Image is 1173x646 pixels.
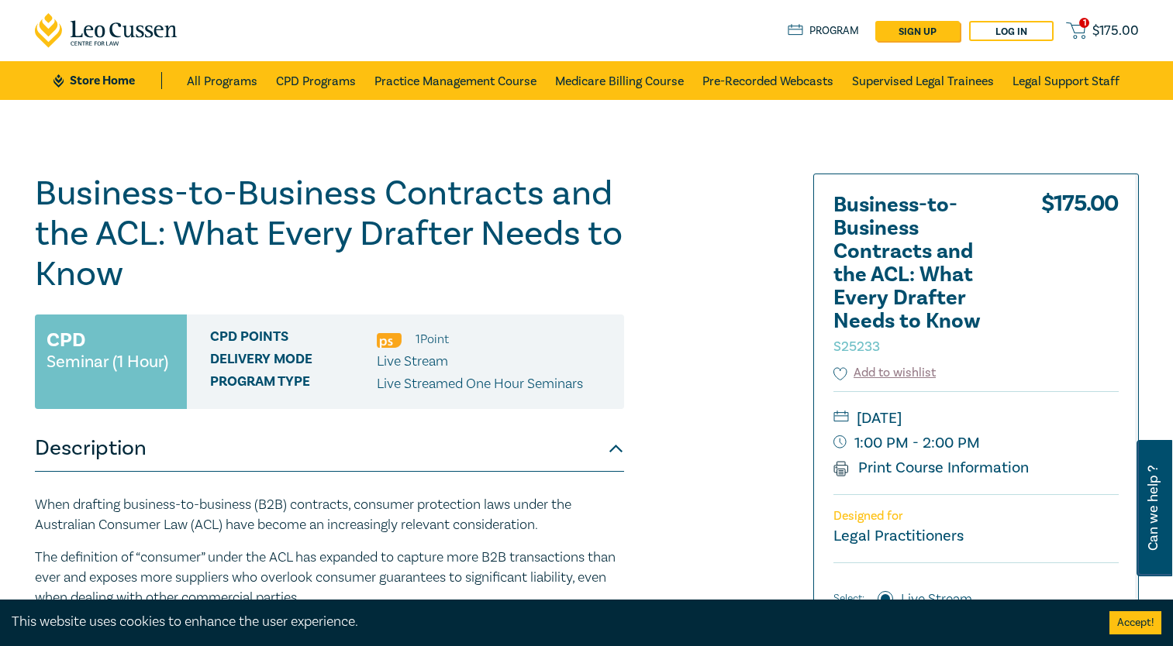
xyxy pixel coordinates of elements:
li: 1 Point [416,329,449,349]
a: Pre-Recorded Webcasts [702,61,833,100]
span: Delivery Mode [210,352,377,372]
button: Accept cookies [1109,611,1161,634]
small: S25233 [833,338,880,356]
a: CPD Programs [276,61,356,100]
small: [DATE] [833,406,1119,431]
small: Legal Practitioners [833,526,964,546]
label: Live Stream [901,589,972,610]
a: Supervised Legal Trainees [852,61,994,100]
a: Medicare Billing Course [555,61,684,100]
a: Practice Management Course [374,61,536,100]
a: Log in [969,21,1054,41]
h1: Business-to-Business Contracts and the ACL: What Every Drafter Needs to Know [35,174,624,294]
p: Live Streamed One Hour Seminars [377,374,583,394]
a: All Programs [187,61,257,100]
p: The definition of “consumer” under the ACL has expanded to capture more B2B transactions than eve... [35,548,624,608]
img: Professional Skills [377,333,402,348]
button: Description [35,425,624,472]
a: Print Course Information [833,458,1030,478]
span: $ 175.00 [1092,22,1139,40]
p: Designed for [833,509,1119,524]
a: Legal Support Staff [1013,61,1120,100]
button: Add to wishlist [833,364,937,382]
a: Program [788,22,860,40]
h2: Business-to-Business Contracts and the ACL: What Every Drafter Needs to Know [833,194,1004,356]
span: Program type [210,374,377,394]
span: Can we help ? [1146,449,1161,567]
a: sign up [875,21,960,41]
span: 1 [1079,18,1089,28]
small: Seminar (1 Hour) [47,354,168,369]
p: When drafting business-to-business (B2B) contracts, consumer protection laws under the Australian... [35,495,624,535]
small: 1:00 PM - 2:00 PM [833,431,1119,455]
div: $ 175.00 [1041,194,1119,364]
span: Select: [833,590,864,607]
span: Live Stream [377,352,448,370]
span: CPD Points [210,329,377,349]
h3: CPD [47,326,85,354]
div: This website uses cookies to enhance the user experience. [12,612,1086,632]
a: Store Home [53,72,161,89]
